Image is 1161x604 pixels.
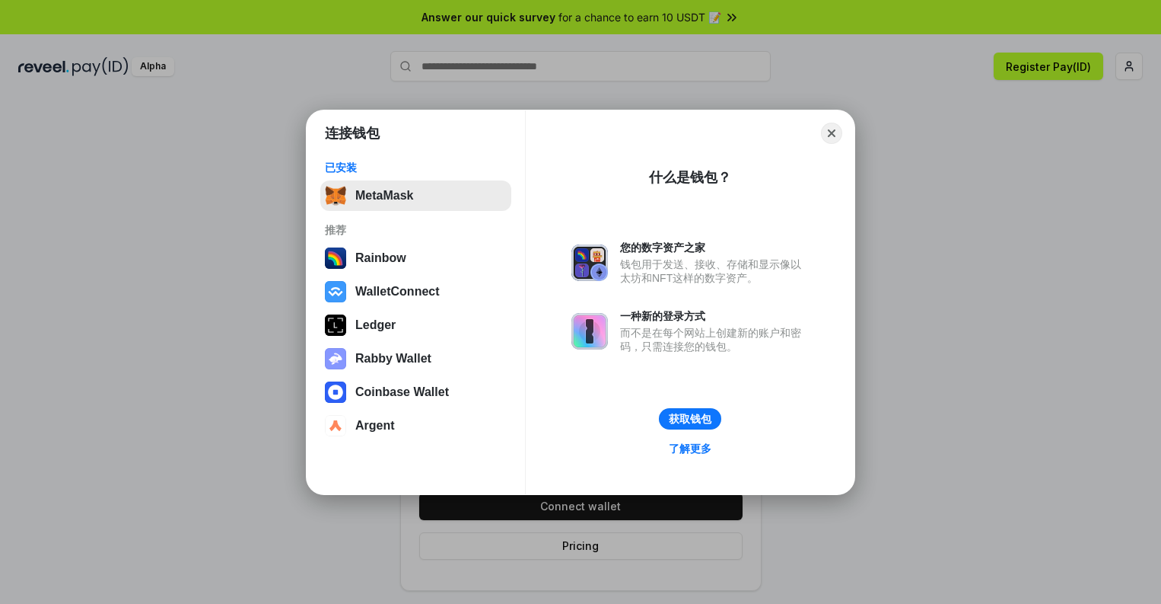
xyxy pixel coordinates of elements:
div: 了解更多 [669,442,711,455]
button: Close [821,123,842,144]
div: 推荐 [325,223,507,237]
img: svg+xml,%3Csvg%20width%3D%22120%22%20height%3D%22120%22%20viewBox%3D%220%200%20120%20120%22%20fil... [325,248,346,269]
div: Coinbase Wallet [355,385,449,399]
img: svg+xml,%3Csvg%20xmlns%3D%22http%3A%2F%2Fwww.w3.org%2F2000%2Fsvg%22%20width%3D%2228%22%20height%3... [325,315,346,336]
div: 什么是钱包？ [649,168,731,187]
div: Rabby Wallet [355,352,431,366]
div: Rainbow [355,251,406,265]
button: 获取钱包 [659,408,721,430]
div: MetaMask [355,189,413,203]
div: 而不是在每个网站上创建新的账户和密码，只需连接您的钱包。 [620,326,809,353]
img: svg+xml,%3Csvg%20xmlns%3D%22http%3A%2F%2Fwww.w3.org%2F2000%2Fsvg%22%20fill%3D%22none%22%20viewBox... [571,244,608,281]
button: MetaMask [320,181,511,211]
img: svg+xml,%3Csvg%20width%3D%2228%22%20height%3D%2228%22%20viewBox%3D%220%200%2028%2028%22%20fill%3D... [325,281,346,302]
div: 获取钱包 [669,412,711,426]
div: WalletConnect [355,285,440,299]
div: 已安装 [325,161,507,174]
img: svg+xml,%3Csvg%20fill%3D%22none%22%20height%3D%2233%22%20viewBox%3D%220%200%2035%2033%22%20width%... [325,185,346,206]
button: Rainbow [320,243,511,273]
img: svg+xml,%3Csvg%20xmlns%3D%22http%3A%2F%2Fwww.w3.org%2F2000%2Fsvg%22%20fill%3D%22none%22%20viewBox... [325,348,346,369]
div: Ledger [355,318,396,332]
button: Ledger [320,310,511,340]
div: 钱包用于发送、接收、存储和显示像以太坊和NFT这样的数字资产。 [620,257,809,285]
button: WalletConnect [320,276,511,307]
a: 了解更多 [660,439,720,459]
h1: 连接钱包 [325,124,380,142]
div: 您的数字资产之家 [620,241,809,254]
div: 一种新的登录方式 [620,309,809,323]
img: svg+xml,%3Csvg%20width%3D%2228%22%20height%3D%2228%22%20viewBox%3D%220%200%2028%2028%22%20fill%3D... [325,415,346,436]
img: svg+xml,%3Csvg%20width%3D%2228%22%20height%3D%2228%22%20viewBox%3D%220%200%2028%2028%22%20fill%3D... [325,382,346,403]
div: Argent [355,419,395,433]
button: Coinbase Wallet [320,377,511,407]
button: Rabby Wallet [320,344,511,374]
button: Argent [320,411,511,441]
img: svg+xml,%3Csvg%20xmlns%3D%22http%3A%2F%2Fwww.w3.org%2F2000%2Fsvg%22%20fill%3D%22none%22%20viewBox... [571,313,608,350]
